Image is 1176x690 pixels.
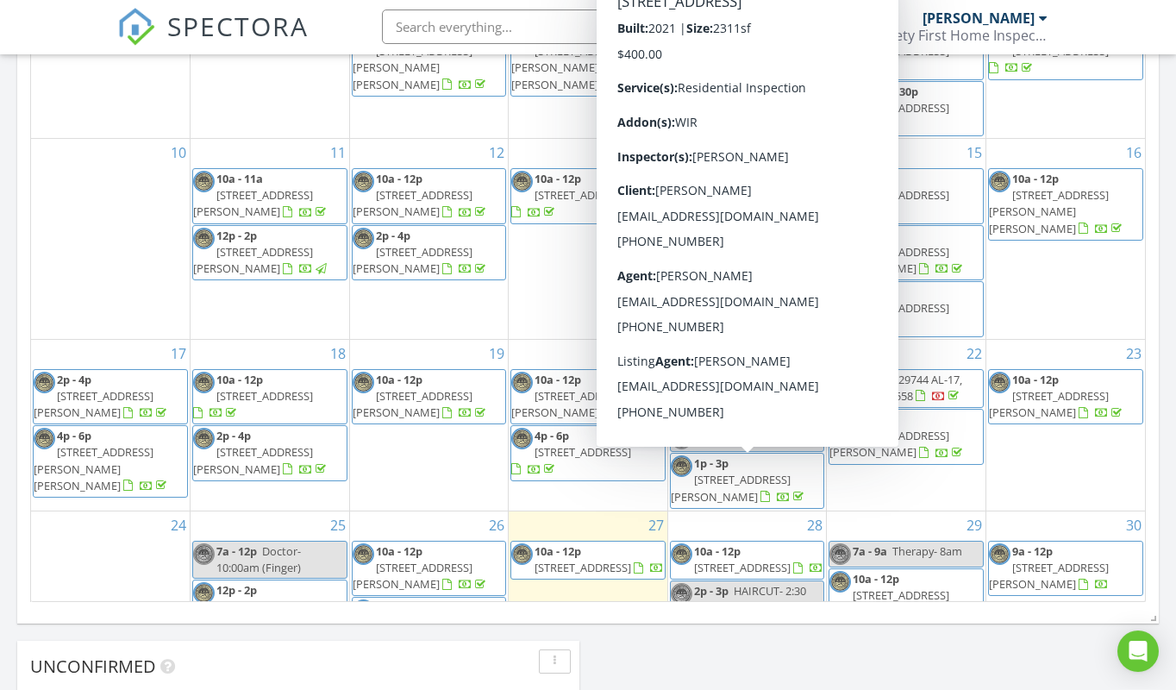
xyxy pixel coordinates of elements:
td: Go to August 11, 2025 [191,140,350,341]
span: 29744 AL-17, Millry 36558 [853,373,962,405]
a: 10a - 12p [STREET_ADDRESS] [670,169,825,225]
span: [STREET_ADDRESS][PERSON_NAME] [989,561,1109,593]
span: [STREET_ADDRESS][PERSON_NAME] [34,389,153,421]
a: 10a - 12p [STREET_ADDRESS][PERSON_NAME][PERSON_NAME] [988,169,1143,241]
span: [STREET_ADDRESS][PERSON_NAME][PERSON_NAME] [989,188,1109,236]
div: Open Intercom Messenger [1117,631,1159,673]
img: internachicpi.png [989,373,1010,394]
span: [STREET_ADDRESS] [853,301,949,317]
img: internachicpi.png [193,229,215,250]
a: Go to August 17, 2025 [167,341,190,368]
a: 4p - 6p [STREET_ADDRESS] [510,426,666,482]
span: 10a - 12p [535,544,581,560]
img: internachicpi.png [671,456,692,478]
span: [STREET_ADDRESS][PERSON_NAME] [511,389,631,421]
a: 2p - 4p [STREET_ADDRESS][PERSON_NAME] [829,226,984,282]
img: internachicpi.png [829,373,851,394]
a: 9a - 11a [STREET_ADDRESS] [671,373,791,421]
span: [STREET_ADDRESS] [694,561,791,576]
a: 10a - 12p [STREET_ADDRESS][PERSON_NAME][PERSON_NAME] [352,25,507,97]
img: internachicpi.png [511,429,533,450]
img: internachicpi.png [671,584,692,605]
a: 10a - 12p [STREET_ADDRESS][PERSON_NAME][PERSON_NAME] [511,28,647,93]
img: internachicpi.png [989,544,1010,566]
span: [STREET_ADDRESS] [535,188,631,204]
a: Go to August 10, 2025 [167,140,190,167]
span: [STREET_ADDRESS][PERSON_NAME] [193,445,313,477]
a: 10a - 12p [STREET_ADDRESS] [670,542,825,580]
span: 3:30p - 5:30p [853,85,918,100]
span: [STREET_ADDRESS][PERSON_NAME] [193,245,313,277]
span: 12p - 2p [216,583,257,599]
span: [STREET_ADDRESS][PERSON_NAME] [353,389,472,421]
a: 9a - 12p [STREET_ADDRESS][PERSON_NAME] [989,544,1109,593]
a: Go to August 22, 2025 [963,341,985,368]
span: DOCTOR- 1:30PM (Finger) [694,83,823,115]
img: internachicpi.png [353,373,374,394]
span: 12p - 2p [853,373,893,388]
a: Go to August 19, 2025 [485,341,508,368]
span: [STREET_ADDRESS] [694,188,791,204]
a: Go to August 11, 2025 [327,140,349,167]
span: 9a - 12p [1012,544,1053,560]
img: internachicpi.png [34,373,55,394]
img: internachicpi.png [989,172,1010,193]
span: 12p - 1p [694,429,735,444]
a: Go to August 25, 2025 [327,512,349,540]
a: 10a - 12p [STREET_ADDRESS][PERSON_NAME] [988,370,1143,426]
span: [STREET_ADDRESS][PERSON_NAME] [671,473,791,505]
img: internachicpi.png [511,172,533,193]
a: Go to August 12, 2025 [485,140,508,167]
img: internachicpi.png [353,544,374,566]
img: internachicpi.png [511,544,533,566]
td: Go to August 12, 2025 [349,140,509,341]
img: internachicpi.png [829,285,851,306]
a: 10a - 12p [STREET_ADDRESS][PERSON_NAME] [352,169,507,225]
img: internachicpi.png [829,229,851,250]
span: [STREET_ADDRESS] [853,101,949,116]
span: 1p - 3p [694,456,729,472]
a: Go to August 15, 2025 [963,140,985,167]
img: internachicpi.png [829,544,851,566]
a: 10a - 12p [STREET_ADDRESS] [535,544,664,576]
a: 2p - 4p [STREET_ADDRESS][PERSON_NAME] [34,373,170,421]
a: 10a - 12p [STREET_ADDRESS][PERSON_NAME] [353,544,489,593]
td: Go to August 15, 2025 [827,140,986,341]
span: 10a - 12p [376,544,422,560]
a: 10a - 11a [STREET_ADDRESS][PERSON_NAME] [193,172,329,220]
span: Unconfirmed [30,655,156,679]
a: 11a - 1p [353,600,472,649]
div: [PERSON_NAME] [923,10,1035,28]
span: [STREET_ADDRESS][PERSON_NAME] [829,429,949,461]
a: SPECTORA [117,23,309,60]
a: 3:30p - 5:30p [STREET_ADDRESS] [829,82,984,138]
img: internachicpi.png [353,229,374,250]
span: 10a - 12p [535,373,581,388]
span: 12p - 1p [694,55,735,71]
a: Go to August 24, 2025 [167,512,190,540]
span: [STREET_ADDRESS][PERSON_NAME] [353,245,472,277]
span: 4p - 6p [535,429,569,444]
a: 2p - 4p [STREET_ADDRESS][PERSON_NAME] [352,226,507,282]
a: 3:30p - 5:30p [STREET_ADDRESS] [829,85,949,133]
span: [STREET_ADDRESS][PERSON_NAME][PERSON_NAME] [34,445,153,493]
a: 3p - 5p [STREET_ADDRESS][PERSON_NAME] [829,410,984,466]
a: 8a - 10a [STREET_ADDRESS] [829,172,949,220]
img: internachicpi.png [671,544,692,566]
a: Go to August 13, 2025 [645,140,667,167]
a: 10a - 12p [STREET_ADDRESS] [510,542,666,580]
img: internachicpi.png [671,172,692,193]
span: 10a - 12p [1012,172,1059,187]
a: 10a - 12p [STREET_ADDRESS] [694,544,823,576]
span: 2p - 4p [57,373,91,388]
span: 10a - 12p [535,172,581,187]
span: 4p - 6p [57,429,91,444]
img: internachicpi.png [34,429,55,450]
a: 10a - 12p [STREET_ADDRESS] [192,370,347,426]
span: [STREET_ADDRESS] [853,188,949,204]
td: Go to August 19, 2025 [349,340,509,511]
span: 3p - 5p [853,412,887,428]
a: 1p - 3p [STREET_ADDRESS][PERSON_NAME] [670,454,825,510]
a: Go to August 23, 2025 [1123,341,1145,368]
img: internachicpi.png [671,429,692,450]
